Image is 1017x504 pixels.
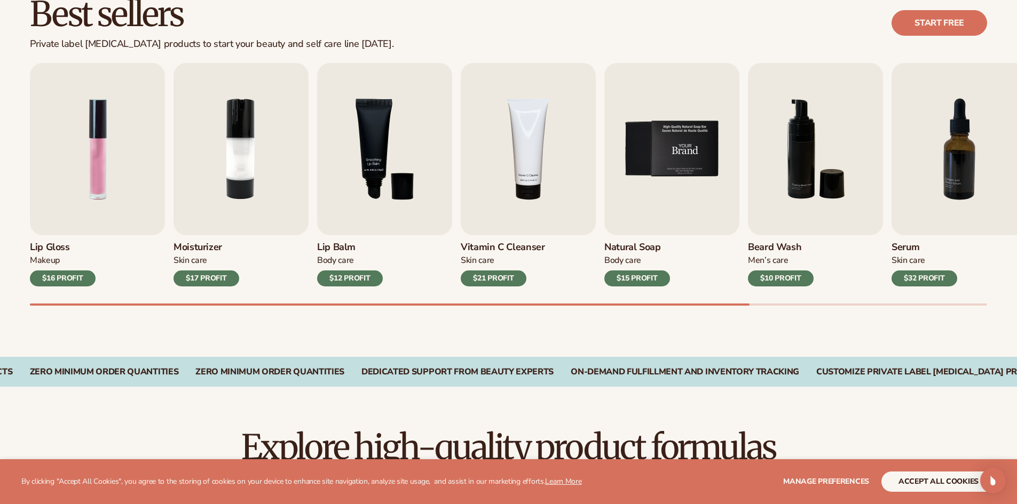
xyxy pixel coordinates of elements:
h3: Moisturizer [174,242,239,253]
a: 1 / 9 [30,63,165,286]
h3: Serum [892,242,957,253]
a: 5 / 9 [604,63,739,286]
h3: Beard Wash [748,242,814,253]
h3: Lip Gloss [30,242,96,253]
img: Shopify Image 9 [604,63,739,235]
div: $17 PROFIT [174,270,239,286]
div: Open Intercom Messenger [980,468,1006,493]
a: 3 / 9 [317,63,452,286]
div: $12 PROFIT [317,270,383,286]
p: By clicking "Accept All Cookies", you agree to the storing of cookies on your device to enhance s... [21,477,582,486]
a: 6 / 9 [748,63,883,286]
div: Men’s Care [748,255,814,266]
div: $10 PROFIT [748,270,814,286]
div: Dedicated Support From Beauty Experts [361,367,554,377]
a: 2 / 9 [174,63,309,286]
button: accept all cookies [881,471,996,492]
h3: Lip Balm [317,242,383,253]
div: $16 PROFIT [30,270,96,286]
a: Start free [892,10,987,36]
div: $15 PROFIT [604,270,670,286]
div: Body Care [604,255,670,266]
div: $32 PROFIT [892,270,957,286]
div: Private label [MEDICAL_DATA] products to start your beauty and self care line [DATE]. [30,38,393,50]
div: Skin Care [174,255,239,266]
div: Zero Minimum Order QuantitieS [30,367,179,377]
h3: Natural Soap [604,242,670,253]
a: 4 / 9 [461,63,596,286]
a: Learn More [545,476,581,486]
div: On-Demand Fulfillment and Inventory Tracking [571,367,799,377]
div: Skin Care [461,255,545,266]
div: Body Care [317,255,383,266]
button: Manage preferences [783,471,869,492]
h2: Explore high-quality product formulas [30,429,987,465]
div: Makeup [30,255,96,266]
span: Manage preferences [783,476,869,486]
div: Zero Minimum Order QuantitieS [195,367,344,377]
div: Skin Care [892,255,957,266]
h3: Vitamin C Cleanser [461,242,545,253]
div: $21 PROFIT [461,270,526,286]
